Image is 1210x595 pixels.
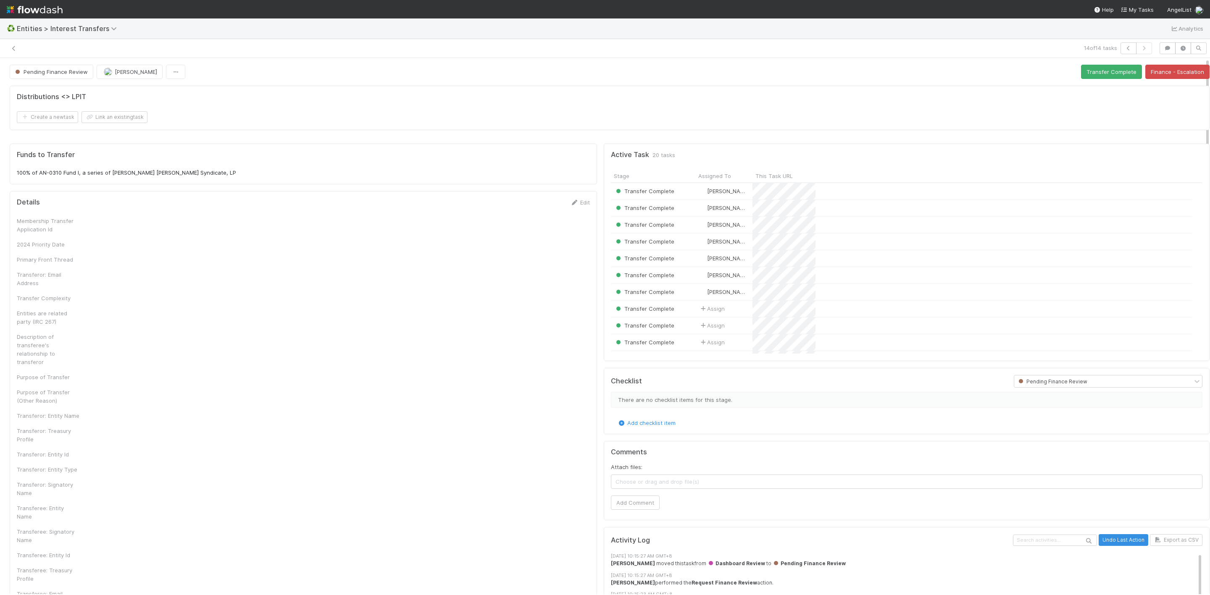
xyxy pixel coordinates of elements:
[699,221,706,228] img: avatar_abca0ba5-4208-44dd-8897-90682736f166.png
[699,304,725,313] span: Assign
[17,151,590,159] h5: Funds to Transfer
[1084,44,1117,52] span: 14 of 14 tasks
[1145,65,1210,79] button: Finance - Escalation
[7,3,63,17] img: logo-inverted-e16ddd16eac7371096b0.svg
[699,338,725,346] span: Assign
[17,527,80,544] div: Transferee: Signatory Name
[707,272,750,278] span: [PERSON_NAME]
[1094,5,1114,14] div: Help
[692,579,757,586] strong: Request Finance Review
[17,566,80,583] div: Transferee: Treasury Profile
[611,377,642,385] h5: Checklist
[17,255,80,264] div: Primary Front Thread
[614,304,674,313] div: Transfer Complete
[614,187,674,195] div: Transfer Complete
[17,270,80,287] div: Transferor: Email Address
[115,68,157,75] span: [PERSON_NAME]
[17,217,80,233] div: Membership Transfer Application Id
[10,65,93,79] button: Pending Finance Review
[611,448,1202,456] h5: Comments
[611,463,642,471] label: Attach files:
[17,427,80,443] div: Transferor: Treasury Profile
[614,188,674,194] span: Transfer Complete
[1121,5,1154,14] a: My Tasks
[707,188,750,194] span: [PERSON_NAME]
[707,238,750,245] span: [PERSON_NAME]
[699,288,748,296] div: [PERSON_NAME]
[611,392,1202,408] div: There are no checklist items for this stage.
[104,68,112,76] img: avatar_abca0ba5-4208-44dd-8897-90682736f166.png
[17,111,78,123] button: Create a newtask
[699,204,706,211] img: avatar_abca0ba5-4208-44dd-8897-90682736f166.png
[617,419,676,426] a: Add checklist item
[614,255,674,262] span: Transfer Complete
[707,288,750,295] span: [PERSON_NAME]
[699,321,725,330] div: Assign
[97,65,163,79] button: [PERSON_NAME]
[1167,6,1192,13] span: AngelList
[707,204,750,211] span: [PERSON_NAME]
[570,199,590,206] a: Edit
[614,220,674,229] div: Transfer Complete
[614,204,674,211] span: Transfer Complete
[1195,6,1203,14] img: avatar_d7f67417-030a-43ce-a3ce-a315a3ccfd08.png
[699,255,706,262] img: avatar_abca0ba5-4208-44dd-8897-90682736f166.png
[614,272,674,278] span: Transfer Complete
[614,338,674,346] div: Transfer Complete
[708,560,765,566] span: Dashboard Review
[699,204,748,212] div: [PERSON_NAME]
[17,294,80,302] div: Transfer Complexity
[1150,534,1202,546] button: Export as CSV
[699,238,706,245] img: avatar_abca0ba5-4208-44dd-8897-90682736f166.png
[611,475,1202,488] span: Choose or drag and drop file(s)
[611,495,660,510] button: Add Comment
[17,450,80,459] div: Transferor: Entity Id
[17,388,80,405] div: Purpose of Transfer (Other Reason)
[614,321,674,330] div: Transfer Complete
[611,536,1011,545] h5: Activity Log
[699,220,748,229] div: [PERSON_NAME]
[1013,535,1097,546] input: Search activities...
[614,271,674,279] div: Transfer Complete
[17,551,80,559] div: Transferee: Entity Id
[17,373,80,381] div: Purpose of Transfer
[17,465,80,474] div: Transferor: Entity Type
[614,339,674,346] span: Transfer Complete
[707,221,750,228] span: [PERSON_NAME]
[652,151,675,159] span: 20 tasks
[17,480,80,497] div: Transferor: Signatory Name
[699,254,748,262] div: [PERSON_NAME]
[699,272,706,278] img: avatar_abca0ba5-4208-44dd-8897-90682736f166.png
[1170,24,1203,34] a: Analytics
[82,111,147,123] button: Link an existingtask
[17,504,80,521] div: Transferee: Entity Name
[707,255,750,262] span: [PERSON_NAME]
[699,271,748,279] div: [PERSON_NAME]
[17,412,80,420] div: Transferor: Entity Name
[17,93,86,101] h5: Distributions <> LPIT
[13,68,88,75] span: Pending Finance Review
[614,172,629,180] span: Stage
[614,237,674,246] div: Transfer Complete
[614,288,674,296] div: Transfer Complete
[614,305,674,312] span: Transfer Complete
[611,151,649,159] h5: Active Task
[773,560,846,566] span: Pending Finance Review
[698,172,731,180] span: Assigned To
[1017,378,1087,385] span: Pending Finance Review
[699,187,748,195] div: [PERSON_NAME]
[699,288,706,295] img: avatar_abca0ba5-4208-44dd-8897-90682736f166.png
[611,579,655,586] strong: [PERSON_NAME]
[614,254,674,262] div: Transfer Complete
[699,237,748,246] div: [PERSON_NAME]
[614,204,674,212] div: Transfer Complete
[1121,6,1154,13] span: My Tasks
[1099,534,1148,546] button: Undo Last Action
[614,288,674,295] span: Transfer Complete
[7,25,15,32] span: ♻️
[17,169,590,177] p: 100% of AN-0310 Fund I, a series of [PERSON_NAME] [PERSON_NAME] Syndicate, LP
[614,238,674,245] span: Transfer Complete
[614,221,674,228] span: Transfer Complete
